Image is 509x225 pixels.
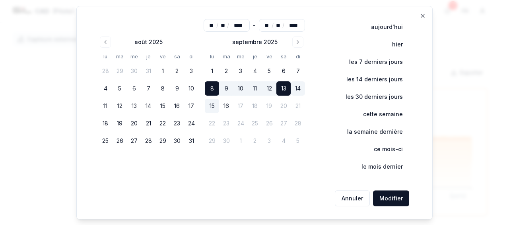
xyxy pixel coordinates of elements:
[155,99,170,113] button: 15
[113,116,127,131] button: 19
[276,81,291,96] button: 13
[98,81,113,96] button: 4
[219,64,233,78] button: 2
[248,52,262,61] th: jeudi
[216,21,218,29] span: /
[113,99,127,113] button: 12
[262,64,276,78] button: 5
[345,159,409,175] button: le mois dernier
[184,81,198,96] button: 10
[375,37,409,52] button: hier
[98,116,113,131] button: 18
[248,64,262,78] button: 4
[335,190,370,206] button: Annuler
[262,52,276,61] th: vendredi
[354,19,409,35] button: aujourd'hui
[141,134,155,148] button: 28
[227,21,229,29] span: /
[219,81,233,96] button: 9
[276,52,291,61] th: samedi
[98,134,113,148] button: 25
[346,106,409,122] button: cette semaine
[262,81,276,96] button: 12
[155,116,170,131] button: 22
[100,37,111,48] button: Go to previous month
[219,52,233,61] th: mardi
[155,134,170,148] button: 29
[127,99,141,113] button: 13
[276,64,291,78] button: 6
[232,38,278,46] div: septembre 2025
[330,71,409,87] button: les 14 derniers jours
[357,141,409,157] button: ce mois-ci
[248,81,262,96] button: 11
[373,190,409,206] button: Modifier
[330,124,409,140] button: la semaine dernière
[233,64,248,78] button: 3
[184,52,198,61] th: dimanche
[113,134,127,148] button: 26
[155,52,170,61] th: vendredi
[127,116,141,131] button: 20
[205,99,219,113] button: 15
[141,116,155,131] button: 21
[113,64,127,78] button: 29
[127,64,141,78] button: 30
[170,64,184,78] button: 2
[155,81,170,96] button: 8
[141,52,155,61] th: jeudi
[141,81,155,96] button: 7
[141,64,155,78] button: 31
[170,81,184,96] button: 9
[170,134,184,148] button: 30
[134,38,163,46] div: août 2025
[98,99,113,113] button: 11
[141,99,155,113] button: 14
[127,81,141,96] button: 6
[219,99,233,113] button: 16
[332,54,409,70] button: les 7 derniers jours
[272,21,274,29] span: /
[205,81,219,96] button: 8
[98,52,113,61] th: lundi
[291,64,305,78] button: 7
[98,64,113,78] button: 28
[113,81,127,96] button: 5
[113,52,127,61] th: mardi
[233,81,248,96] button: 10
[184,99,198,113] button: 17
[127,52,141,61] th: mercredi
[184,134,198,148] button: 31
[291,52,305,61] th: dimanche
[127,134,141,148] button: 27
[282,21,284,29] span: /
[205,52,219,61] th: lundi
[329,89,409,105] button: les 30 derniers jours
[170,116,184,131] button: 23
[292,37,303,48] button: Go to next month
[155,64,170,78] button: 1
[291,81,305,96] button: 14
[184,64,198,78] button: 3
[253,19,256,32] div: -
[233,52,248,61] th: mercredi
[205,64,219,78] button: 1
[170,52,184,61] th: samedi
[170,99,184,113] button: 16
[184,116,198,131] button: 24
